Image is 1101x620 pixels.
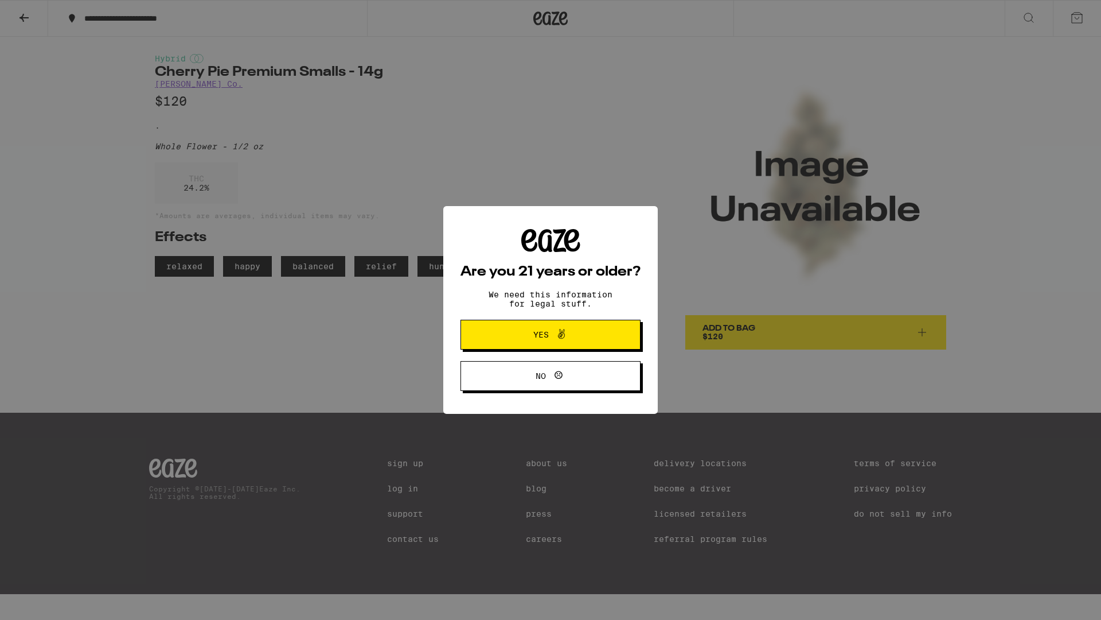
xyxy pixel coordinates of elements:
[460,265,641,279] h2: Are you 21 years or older?
[479,290,622,308] p: We need this information for legal stuff.
[460,320,641,350] button: Yes
[536,372,546,380] span: No
[1029,586,1090,614] iframe: Opens a widget where you can find more information
[533,331,549,339] span: Yes
[460,361,641,391] button: No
